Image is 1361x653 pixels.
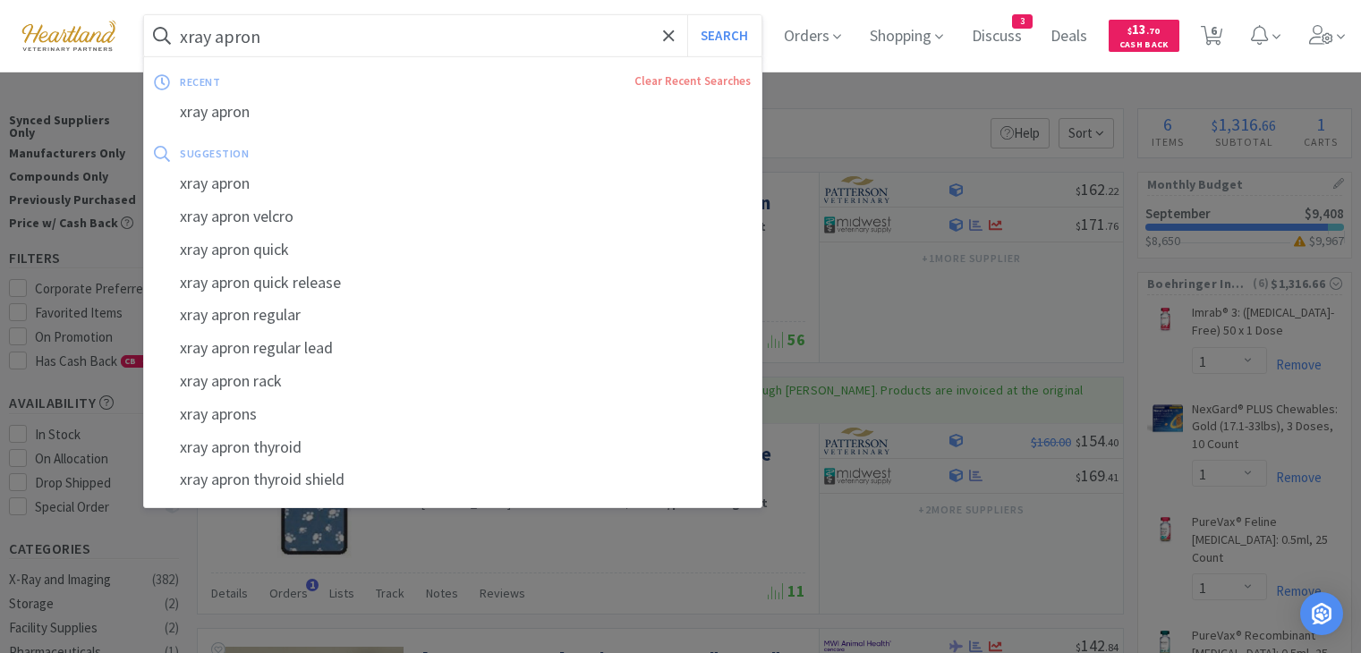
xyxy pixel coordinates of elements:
span: Cash Back [1119,40,1169,52]
div: xray apron regular lead [144,332,761,365]
div: xray apron regular [144,299,761,332]
div: xray apron velcro [144,200,761,233]
span: $ [1127,25,1132,37]
span: . 70 [1146,25,1160,37]
div: recent [180,68,427,96]
div: xray apron quick release [144,267,761,300]
div: xray apron thyroid shield [144,463,761,496]
span: 3 [1013,15,1032,28]
div: xray apron rack [144,365,761,398]
div: xray apron [144,96,761,129]
div: xray apron thyroid [144,431,761,464]
a: $13.70Cash Back [1109,12,1179,60]
a: 6 [1194,30,1230,47]
div: Open Intercom Messenger [1300,592,1343,635]
div: suggestion [180,140,499,167]
div: xray apron [144,167,761,200]
button: Search [687,15,761,56]
a: Clear Recent Searches [634,73,751,89]
input: Search by item, sku, manufacturer, ingredient, size... [144,15,761,56]
div: xray apron quick [144,233,761,267]
a: Deals [1043,29,1094,45]
span: 13 [1127,21,1160,38]
a: Discuss3 [965,29,1029,45]
img: cad7bdf275c640399d9c6e0c56f98fd2_10.png [9,11,129,60]
div: xray aprons [144,398,761,431]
